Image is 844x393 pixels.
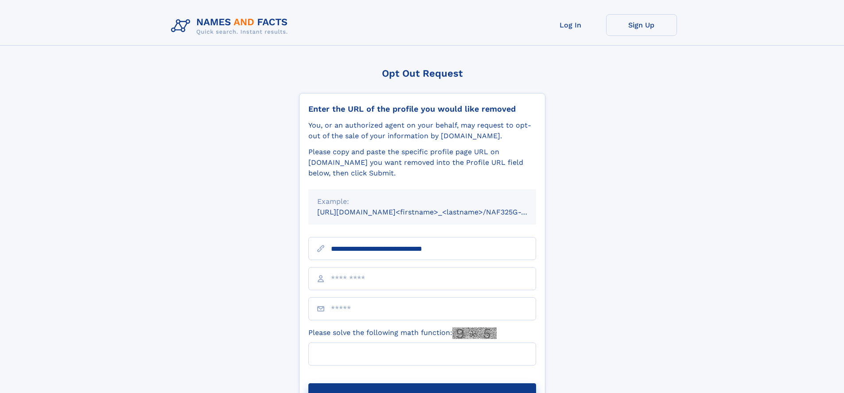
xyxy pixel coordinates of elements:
div: Please copy and paste the specific profile page URL on [DOMAIN_NAME] you want removed into the Pr... [308,147,536,179]
div: Opt Out Request [299,68,545,79]
small: [URL][DOMAIN_NAME]<firstname>_<lastname>/NAF325G-xxxxxxxx [317,208,553,216]
div: Example: [317,196,527,207]
a: Log In [535,14,606,36]
img: Logo Names and Facts [167,14,295,38]
div: You, or an authorized agent on your behalf, may request to opt-out of the sale of your informatio... [308,120,536,141]
label: Please solve the following math function: [308,327,497,339]
div: Enter the URL of the profile you would like removed [308,104,536,114]
a: Sign Up [606,14,677,36]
